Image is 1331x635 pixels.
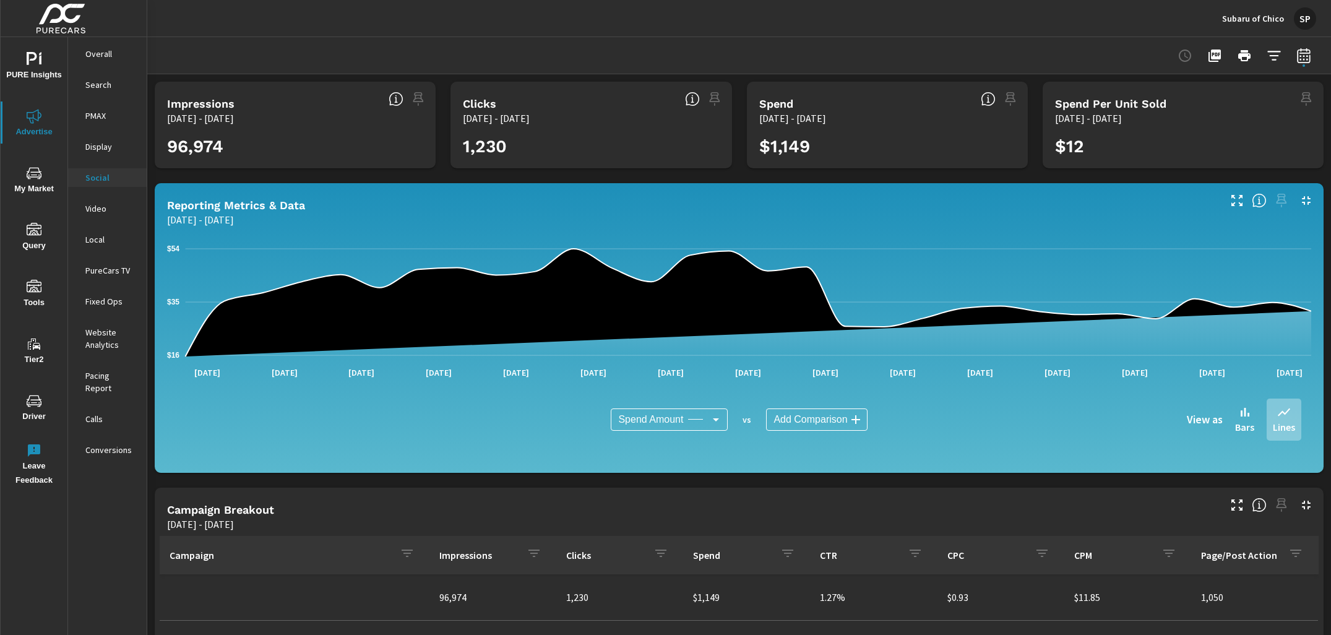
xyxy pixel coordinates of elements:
h3: $12 [1055,136,1311,157]
div: Add Comparison [766,408,867,431]
span: This is a summary of Social performance results by campaign. Each column can be sorted. [1252,498,1267,512]
div: Spend Amount [611,408,728,431]
p: Fixed Ops [85,295,137,308]
span: The amount of money spent on advertising during the period. [981,92,996,106]
span: Select a preset date range to save this widget [408,89,428,109]
h5: Impressions [167,97,235,110]
p: [DATE] [494,366,538,379]
text: $35 [167,298,179,306]
span: Tier2 [4,337,64,367]
button: Minimize Widget [1296,191,1316,210]
p: Overall [85,48,137,60]
p: Pacing Report [85,369,137,394]
h3: 1,230 [463,136,719,157]
p: [DATE] - [DATE] [1055,111,1122,126]
p: Campaign [170,549,390,561]
p: [DATE] [417,366,460,379]
p: [DATE] [1036,366,1079,379]
button: "Export Report to PDF" [1202,43,1227,68]
p: $11.85 [1074,590,1181,605]
text: $54 [167,244,179,253]
p: Lines [1273,420,1295,434]
div: Conversions [68,441,147,459]
p: 96,974 [439,590,546,605]
p: vs [728,414,766,425]
span: Driver [4,394,64,424]
p: [DATE] - [DATE] [759,111,826,126]
button: Minimize Widget [1296,495,1316,515]
span: Query [4,223,64,253]
span: Advertise [4,109,64,139]
p: [DATE] [1268,366,1311,379]
p: $0.93 [947,590,1054,605]
p: CPC [947,549,1025,561]
p: [DATE] [186,366,229,379]
span: Understand Social data over time and see how metrics compare to each other. [1252,193,1267,208]
span: PURE Insights [4,52,64,82]
p: 1,050 [1201,590,1308,605]
div: PureCars TV [68,261,147,280]
p: Display [85,140,137,153]
p: [DATE] [263,366,306,379]
p: [DATE] [1191,366,1234,379]
span: My Market [4,166,64,196]
p: [DATE] - [DATE] [167,212,234,227]
p: CPM [1074,549,1152,561]
p: [DATE] [881,366,924,379]
p: [DATE] [804,366,847,379]
h3: $1,149 [759,136,1015,157]
p: [DATE] [1113,366,1157,379]
span: Select a preset date range to save this widget [1296,89,1316,109]
p: 1.27% [820,590,927,605]
span: The number of times an ad was shown on your behalf. [389,92,403,106]
p: $1,149 [693,590,800,605]
p: [DATE] [572,366,615,379]
text: $16 [167,351,179,360]
div: Local [68,230,147,249]
div: Search [68,76,147,94]
p: 1,230 [566,590,673,605]
span: Tools [4,280,64,310]
div: Pacing Report [68,366,147,397]
p: Video [85,202,137,215]
p: [DATE] [958,366,1002,379]
button: Select Date Range [1291,43,1316,68]
p: PureCars TV [85,264,137,277]
div: Social [68,168,147,187]
button: Apply Filters [1262,43,1286,68]
p: Impressions [439,549,517,561]
div: Display [68,137,147,156]
span: Select a preset date range to save this widget [1272,191,1291,210]
h6: View as [1187,413,1223,426]
h5: Reporting Metrics & Data [167,199,305,212]
p: Clicks [566,549,644,561]
h5: Spend Per Unit Sold [1055,97,1166,110]
div: Calls [68,410,147,428]
span: The number of times an ad was clicked by a consumer. [685,92,700,106]
p: Conversions [85,444,137,456]
button: Make Fullscreen [1227,495,1247,515]
h5: Campaign Breakout [167,503,274,516]
p: Search [85,79,137,91]
span: Select a preset date range to save this widget [1001,89,1020,109]
div: Website Analytics [68,323,147,354]
p: CTR [820,549,897,561]
p: [DATE] - [DATE] [463,111,530,126]
div: Fixed Ops [68,292,147,311]
span: Select a preset date range to save this widget [1272,495,1291,515]
p: [DATE] - [DATE] [167,111,234,126]
p: Subaru of Chico [1222,13,1284,24]
button: Print Report [1232,43,1257,68]
p: Spend [693,549,770,561]
p: Local [85,233,137,246]
div: nav menu [1,37,67,493]
span: Spend Amount [618,413,683,426]
p: PMAX [85,110,137,122]
div: Video [68,199,147,218]
h3: 96,974 [167,136,423,157]
p: [DATE] - [DATE] [167,517,234,532]
p: [DATE] [340,366,383,379]
p: Calls [85,413,137,425]
span: Add Comparison [773,413,847,426]
button: Make Fullscreen [1227,191,1247,210]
